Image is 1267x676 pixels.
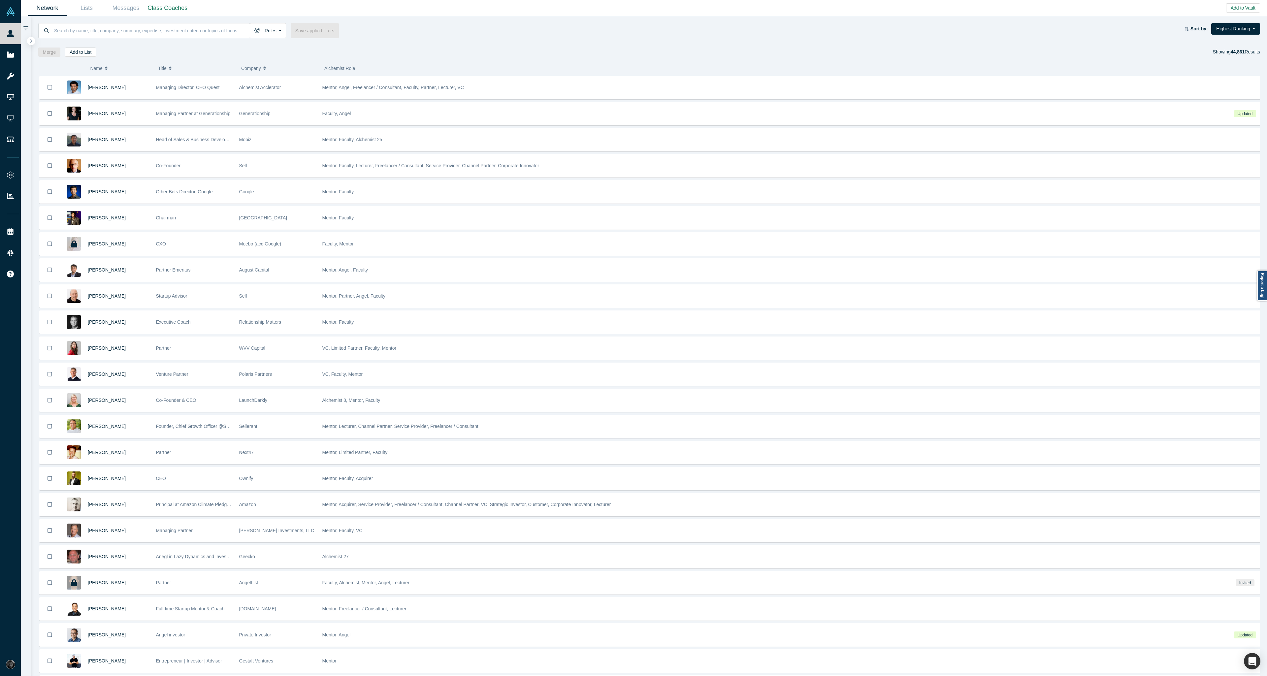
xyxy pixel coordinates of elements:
[40,467,60,490] button: Bookmark
[322,267,368,273] span: Mentor, Angel, Faculty
[90,61,102,75] span: Name
[67,133,81,146] img: Michael Chang's Profile Image
[156,528,193,533] span: Managing Partner
[40,519,60,542] button: Bookmark
[322,241,354,246] span: Faculty, Mentor
[322,606,406,611] span: Mentor, Freelancer / Consultant, Lecturer
[322,476,373,481] span: Mentor, Faculty, Acquirer
[158,61,167,75] span: Title
[40,180,60,203] button: Bookmark
[40,102,60,125] button: Bookmark
[156,450,171,455] span: Partner
[90,61,151,75] button: Name
[322,215,354,220] span: Mentor, Faculty
[40,545,60,568] button: Bookmark
[88,241,126,246] a: [PERSON_NAME]
[1213,48,1260,57] div: Showing
[67,341,81,355] img: Danielle D'Agostaro's Profile Image
[156,163,181,168] span: Co-Founder
[67,211,81,225] img: Timothy Chou's Profile Image
[239,580,258,585] span: AngelList
[6,660,15,669] img: Rami Chousein's Account
[156,293,187,299] span: Startup Advisor
[1236,579,1254,586] span: Invited
[1234,631,1256,638] span: Updated
[239,606,276,611] span: [DOMAIN_NAME]
[40,389,60,412] button: Bookmark
[67,315,81,329] img: Carl Orthlieb's Profile Image
[239,267,269,273] span: August Capital
[88,111,126,116] span: [PERSON_NAME]
[156,215,176,220] span: Chairman
[156,632,185,637] span: Angel investor
[67,419,81,433] img: Kenan Rappuchi's Profile Image
[156,189,213,194] span: Other Bets Director, Google
[88,528,126,533] a: [PERSON_NAME]
[239,111,271,116] span: Generationship
[67,524,81,537] img: Steve King's Profile Image
[40,650,60,672] button: Bookmark
[67,471,81,485] img: Frank Rohde's Profile Image
[40,571,60,594] button: Bookmark
[322,319,354,325] span: Mentor, Faculty
[156,111,231,116] span: Managing Partner at Generationship
[239,85,281,90] span: Alchemist Acclerator
[88,476,126,481] a: [PERSON_NAME]
[67,393,81,407] img: Edith Harbaugh's Profile Image
[67,80,81,94] img: Gnani Palanikumar's Profile Image
[88,424,126,429] a: [PERSON_NAME]
[40,311,60,334] button: Bookmark
[156,502,241,507] span: Principal at Amazon Climate Pledge Fund
[65,48,96,57] button: Add to List
[88,267,126,273] a: [PERSON_NAME]
[88,163,126,168] span: [PERSON_NAME]
[67,159,81,173] img: Robert Winder's Profile Image
[322,658,337,663] span: Mentor
[322,163,539,168] span: Mentor, Faculty, Lecturer, Freelancer / Consultant, Service Provider, Channel Partner, Corporate ...
[53,23,250,38] input: Search by name, title, company, summary, expertise, investment criteria or topics of focus
[40,624,60,646] button: Bookmark
[88,606,126,611] a: [PERSON_NAME]
[88,371,126,377] a: [PERSON_NAME]
[40,128,60,151] button: Bookmark
[88,137,126,142] a: [PERSON_NAME]
[322,111,351,116] span: Faculty, Angel
[156,85,220,90] span: Managing Director, CEO Quest
[40,363,60,386] button: Bookmark
[88,398,126,403] span: [PERSON_NAME]
[67,445,81,459] img: Micah Smurthwaite's Profile Image
[1211,23,1260,35] button: Highest Ranking
[239,502,256,507] span: Amazon
[239,293,247,299] span: Self
[88,293,126,299] span: [PERSON_NAME]
[40,493,60,516] button: Bookmark
[1230,49,1260,54] span: Results
[239,319,281,325] span: Relationship Matters
[156,137,256,142] span: Head of Sales & Business Development (interim)
[40,337,60,360] button: Bookmark
[322,580,409,585] span: Faculty, Alchemist, Mentor, Angel, Lecturer
[106,0,146,16] a: Messages
[88,319,126,325] a: [PERSON_NAME]
[67,185,81,199] img: Steven Kan's Profile Image
[88,345,126,351] a: [PERSON_NAME]
[239,424,257,429] span: Sellerant
[88,580,126,585] a: [PERSON_NAME]
[40,154,60,177] button: Bookmark
[322,189,354,194] span: Mentor, Faculty
[67,367,81,381] img: Gary Swart's Profile Image
[88,450,126,455] span: [PERSON_NAME]
[322,632,351,637] span: Mentor, Angel
[6,7,15,16] img: Alchemist Vault Logo
[40,415,60,438] button: Bookmark
[40,76,60,99] button: Bookmark
[1230,49,1245,54] strong: 44,861
[156,241,166,246] span: CXO
[156,606,225,611] span: Full-time Startup Mentor & Coach
[40,259,60,281] button: Bookmark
